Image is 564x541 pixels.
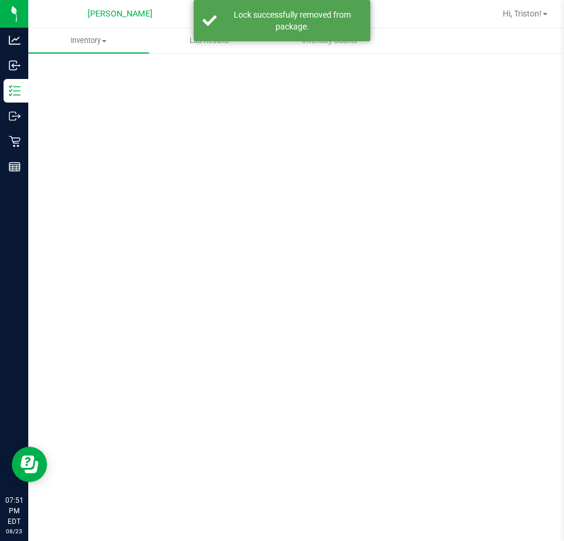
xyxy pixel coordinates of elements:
[9,34,21,46] inline-svg: Analytics
[9,110,21,122] inline-svg: Outbound
[9,136,21,147] inline-svg: Retail
[88,9,152,19] span: [PERSON_NAME]
[9,85,21,97] inline-svg: Inventory
[174,35,245,46] span: Lab Results
[28,35,149,46] span: Inventory
[5,527,23,536] p: 08/23
[12,447,47,482] iframe: Resource center
[9,60,21,71] inline-svg: Inbound
[28,28,149,53] a: Inventory
[5,495,23,527] p: 07:51 PM EDT
[149,28,270,53] a: Lab Results
[9,161,21,173] inline-svg: Reports
[223,9,361,32] div: Lock successfully removed from package.
[503,9,542,18] span: Hi, Triston!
